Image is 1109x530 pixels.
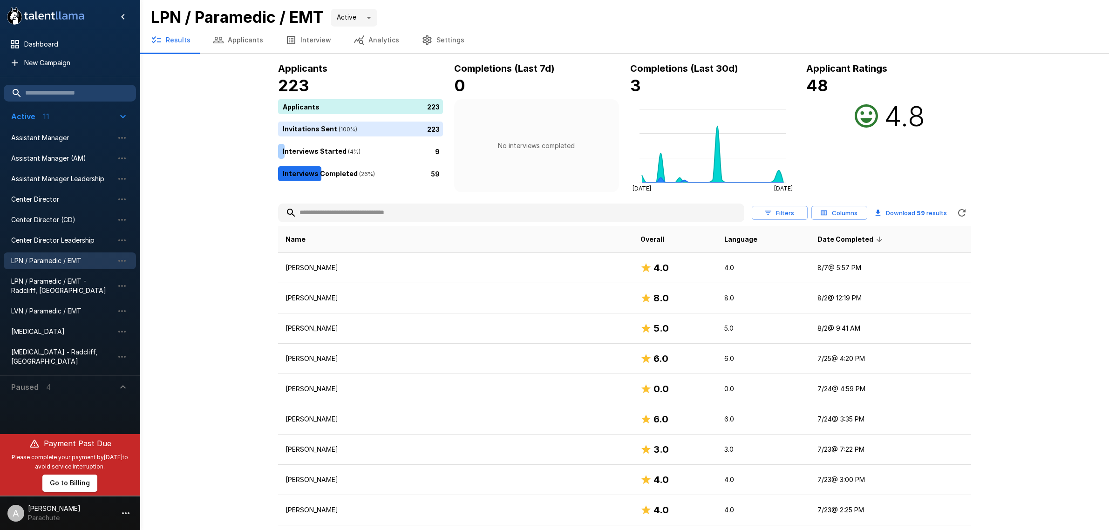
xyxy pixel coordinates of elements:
[286,234,306,245] span: Name
[286,445,626,454] p: [PERSON_NAME]
[953,204,971,222] button: Refreshing...
[806,76,828,95] b: 48
[806,63,887,74] b: Applicant Ratings
[286,354,626,363] p: [PERSON_NAME]
[752,206,808,220] button: Filters
[633,185,651,192] tspan: [DATE]
[810,465,971,495] td: 7/23 @ 3:00 PM
[286,263,626,272] p: [PERSON_NAME]
[810,404,971,435] td: 7/24 @ 3:35 PM
[640,234,664,245] span: Overall
[286,475,626,484] p: [PERSON_NAME]
[342,27,410,53] button: Analytics
[810,313,971,344] td: 8/2 @ 9:41 AM
[653,291,669,306] h6: 8.0
[427,124,440,134] p: 223
[630,76,641,95] b: 3
[811,206,867,220] button: Columns
[810,253,971,283] td: 8/7 @ 5:57 PM
[431,169,440,178] p: 59
[724,234,757,245] span: Language
[653,442,669,457] h6: 3.0
[653,472,669,487] h6: 4.0
[140,27,202,53] button: Results
[724,505,803,515] p: 4.0
[724,354,803,363] p: 6.0
[817,234,885,245] span: Date Completed
[653,412,668,427] h6: 6.0
[884,99,925,133] h2: 4.8
[774,185,792,192] tspan: [DATE]
[202,27,274,53] button: Applicants
[331,9,377,27] div: Active
[274,27,342,53] button: Interview
[724,324,803,333] p: 5.0
[724,263,803,272] p: 4.0
[724,384,803,394] p: 0.0
[653,381,669,396] h6: 0.0
[286,505,626,515] p: [PERSON_NAME]
[810,435,971,465] td: 7/23 @ 7:22 PM
[724,293,803,303] p: 8.0
[871,204,951,222] button: Download 59 results
[278,63,327,74] b: Applicants
[286,293,626,303] p: [PERSON_NAME]
[724,445,803,454] p: 3.0
[410,27,476,53] button: Settings
[724,475,803,484] p: 4.0
[810,374,971,404] td: 7/24 @ 4:59 PM
[151,7,323,27] b: LPN / Paramedic / EMT
[724,414,803,424] p: 6.0
[630,63,738,74] b: Completions (Last 30d)
[427,102,440,111] p: 223
[810,344,971,374] td: 7/25 @ 4:20 PM
[498,141,575,150] p: No interviews completed
[435,146,440,156] p: 9
[653,503,669,517] h6: 4.0
[653,321,669,336] h6: 5.0
[454,76,465,95] b: 0
[286,414,626,424] p: [PERSON_NAME]
[653,351,668,366] h6: 6.0
[653,260,669,275] h6: 4.0
[286,324,626,333] p: [PERSON_NAME]
[286,384,626,394] p: [PERSON_NAME]
[917,209,925,217] b: 59
[278,76,309,95] b: 223
[810,283,971,313] td: 8/2 @ 12:19 PM
[810,495,971,525] td: 7/23 @ 2:25 PM
[454,63,555,74] b: Completions (Last 7d)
